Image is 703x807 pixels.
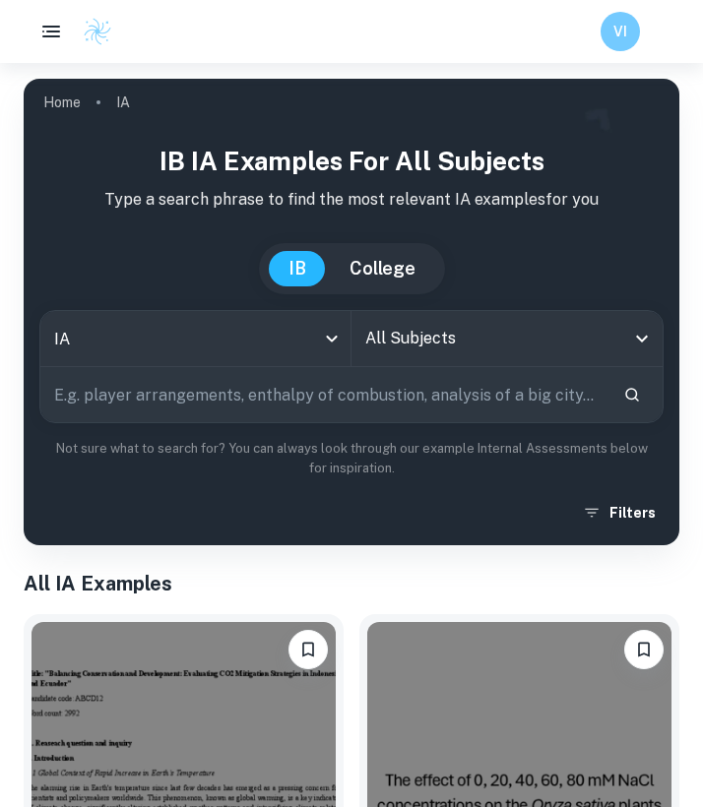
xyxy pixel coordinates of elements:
img: profile cover [24,79,679,545]
h6: VI [609,21,632,42]
button: VI [601,12,640,51]
img: Clastify logo [83,17,112,46]
h1: IB IA examples for all subjects [39,142,664,180]
button: Open [628,325,656,352]
p: Type a search phrase to find the most relevant IA examples for you [39,188,664,212]
p: IA [116,92,130,113]
a: Home [43,89,81,116]
div: IA [40,311,351,366]
h1: All IA Examples [24,569,679,598]
button: Bookmark [624,630,664,669]
input: E.g. player arrangements, enthalpy of combustion, analysis of a big city... [40,367,607,422]
button: Search [615,378,649,411]
button: Filters [578,495,664,530]
button: IB [269,251,326,286]
p: Not sure what to search for? You can always look through our example Internal Assessments below f... [39,439,664,479]
button: Bookmark [288,630,328,669]
button: College [330,251,435,286]
a: Clastify logo [71,17,112,46]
